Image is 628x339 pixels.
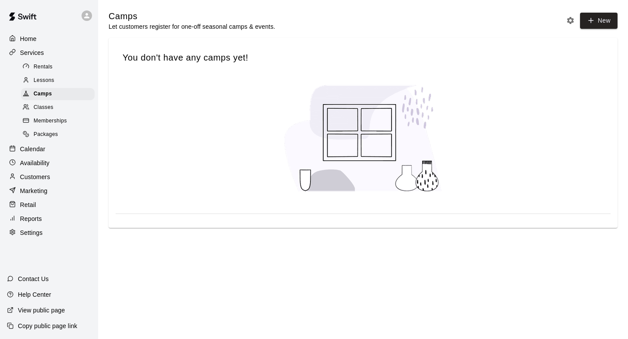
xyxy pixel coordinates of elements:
span: You don't have any camps yet! [123,52,604,64]
span: Camps [34,90,52,98]
span: Lessons [34,76,55,85]
div: Lessons [21,75,95,87]
a: Availability [7,156,91,169]
p: Availability [20,159,50,167]
a: Reports [7,212,91,225]
div: Camps [21,88,95,100]
h5: Camps [109,10,275,22]
div: Memberships [21,115,95,127]
div: Packages [21,129,95,141]
a: Memberships [21,115,98,128]
a: Rentals [21,60,98,74]
a: Retail [7,198,91,211]
p: Retail [20,200,36,209]
a: Classes [21,101,98,115]
p: Let customers register for one-off seasonal camps & events. [109,22,275,31]
a: Camps [21,88,98,101]
p: Services [20,48,44,57]
button: Camp settings [564,14,577,27]
img: No lessons created [276,77,451,200]
span: Classes [34,103,53,112]
a: Settings [7,226,91,239]
p: Reports [20,214,42,223]
a: Marketing [7,184,91,197]
p: Marketing [20,186,48,195]
button: New [580,13,618,29]
p: Calendar [20,145,45,153]
a: Home [7,32,91,45]
p: Customers [20,173,50,181]
p: Home [20,34,37,43]
a: Services [7,46,91,59]
span: Packages [34,130,58,139]
a: Packages [21,128,98,142]
p: Settings [20,228,43,237]
p: Contact Us [18,275,49,283]
a: Calendar [7,142,91,156]
span: Rentals [34,63,53,71]
span: Memberships [34,117,67,125]
p: Copy public page link [18,322,77,330]
div: Rentals [21,61,95,73]
p: Help Center [18,290,51,299]
a: Customers [7,170,91,183]
p: View public page [18,306,65,315]
div: Classes [21,102,95,114]
a: Lessons [21,74,98,87]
